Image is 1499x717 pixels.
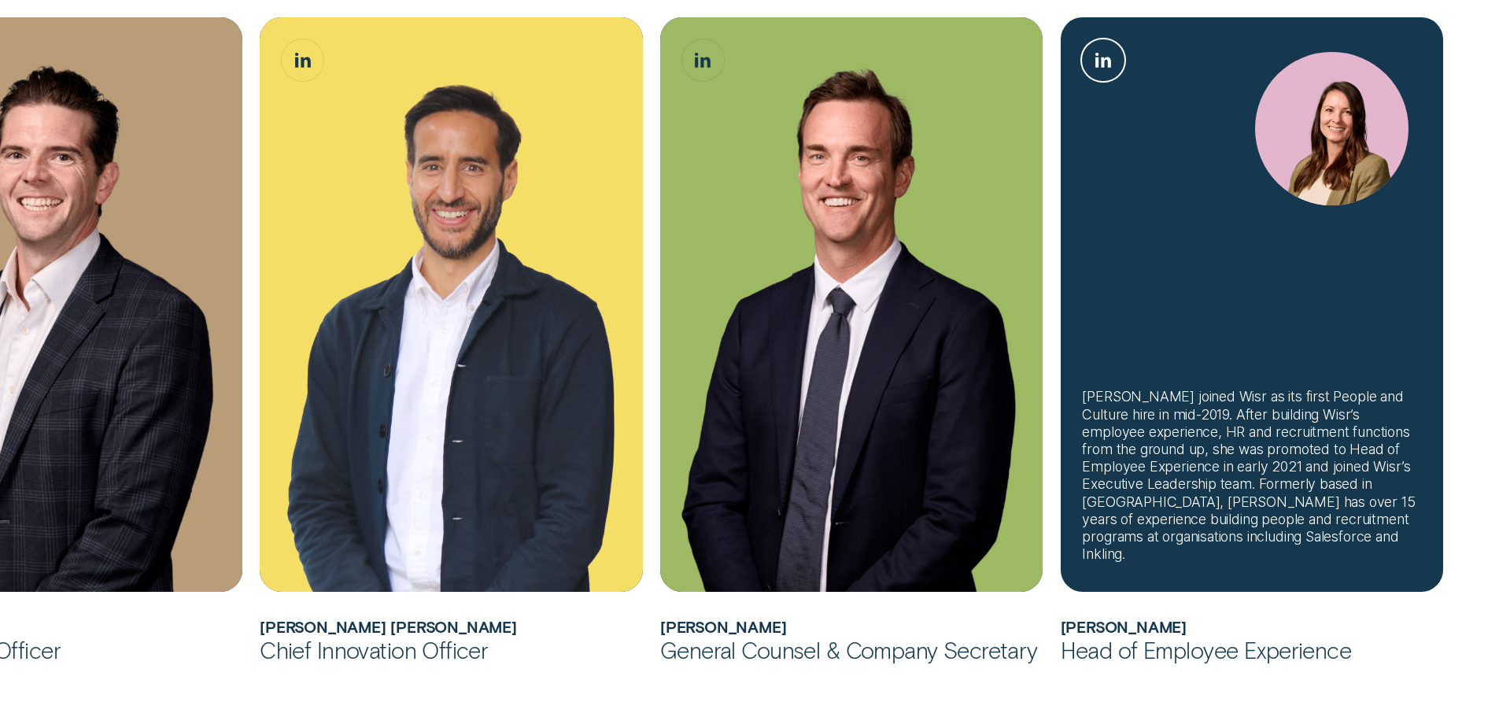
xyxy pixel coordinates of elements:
[1061,17,1444,592] div: Kate Renner, Head of Employee Experience
[260,17,643,592] img: Álvaro Carpio Colón
[660,618,1043,636] h2: David King
[660,636,1043,664] div: General Counsel & Company Secretary
[1061,618,1444,636] h2: Kate Renner
[260,17,643,592] div: Álvaro Carpio Colón, Chief Innovation Officer
[1082,39,1124,81] a: Kate Renner, Head of Employee Experience LinkedIn button
[282,39,323,81] a: Álvaro Carpio Colón, Chief Innovation Officer LinkedIn button
[260,636,643,664] div: Chief Innovation Officer
[682,39,724,81] a: David King, General Counsel & Company Secretary LinkedIn button
[1082,388,1421,563] div: [PERSON_NAME] joined Wisr as its first People and Culture hire in mid-2019. After building Wisr’s...
[260,618,643,636] h2: Álvaro Carpio Colón
[1255,52,1408,205] img: Kate Renner
[1061,636,1444,664] div: Head of Employee Experience
[660,17,1043,592] img: David King
[660,17,1043,592] div: David King, General Counsel & Company Secretary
